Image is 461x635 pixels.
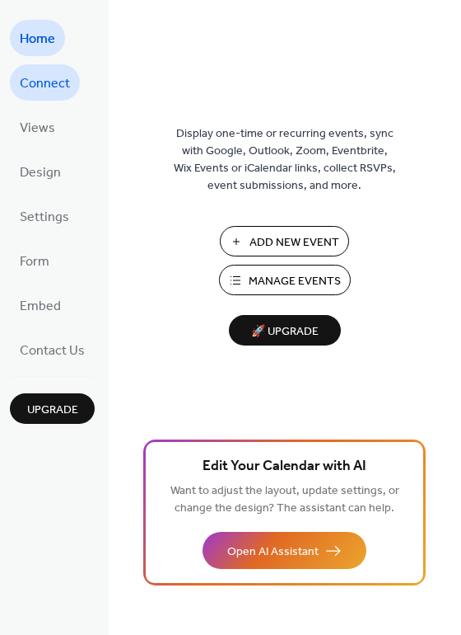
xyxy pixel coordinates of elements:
[203,455,366,478] span: Edit Your Calendar with AI
[27,402,78,419] span: Upgrade
[10,153,71,190] a: Design
[20,71,70,97] span: Connect
[10,393,95,424] button: Upgrade
[20,26,55,53] span: Home
[20,115,55,142] span: Views
[20,338,85,365] span: Contact Us
[239,321,331,343] span: 🚀 Upgrade
[174,125,396,195] span: Display one-time or recurring events, sync with Google, Outlook, Zoom, Eventbrite, Wix Events or ...
[20,249,49,275] span: Form
[10,287,71,323] a: Embed
[20,160,61,186] span: Design
[170,480,399,520] span: Want to adjust the layout, update settings, or change the design? The assistant can help.
[20,205,69,231] span: Settings
[249,234,339,252] span: Add New Event
[203,532,366,569] button: Open AI Assistant
[20,294,61,320] span: Embed
[10,109,65,145] a: Views
[10,242,59,279] a: Form
[219,265,351,295] button: Manage Events
[249,273,341,290] span: Manage Events
[229,315,341,346] button: 🚀 Upgrade
[220,226,349,256] button: Add New Event
[10,20,65,56] a: Home
[227,543,319,561] span: Open AI Assistant
[10,198,79,234] a: Settings
[10,64,80,101] a: Connect
[10,332,95,368] a: Contact Us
